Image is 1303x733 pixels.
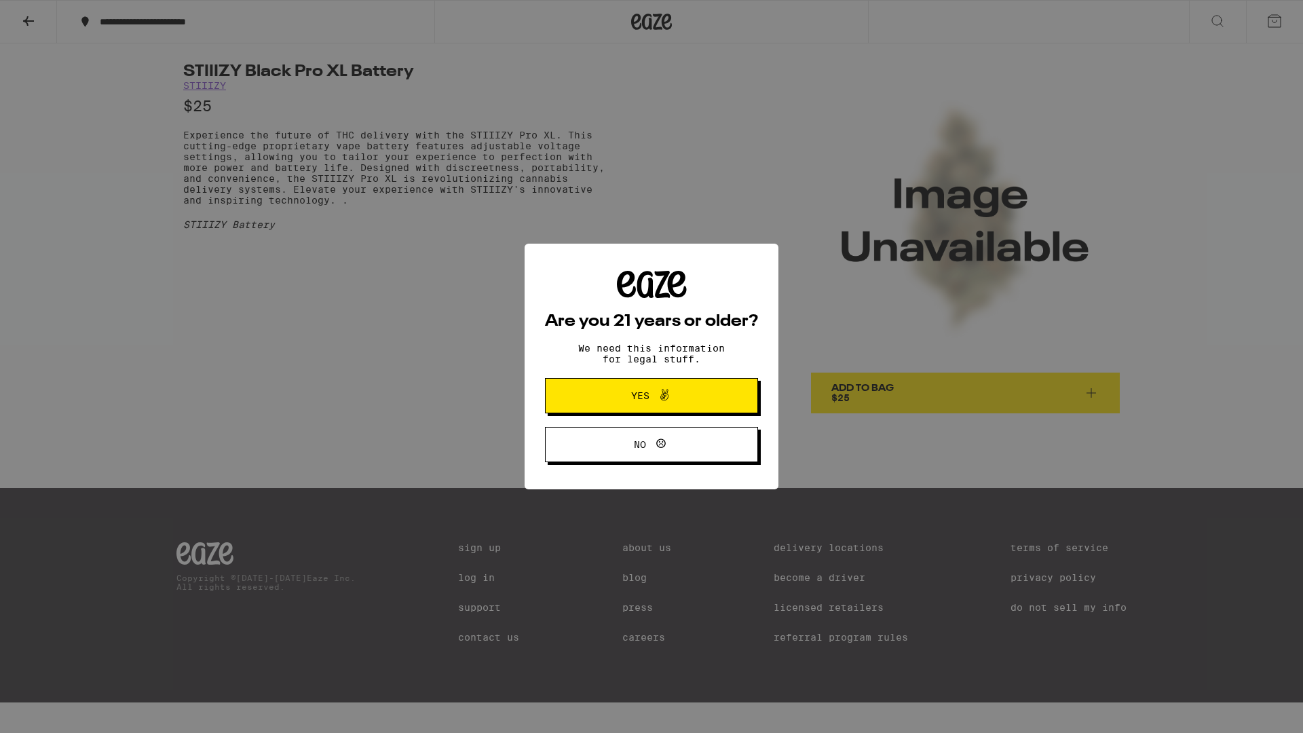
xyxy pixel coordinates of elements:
[545,378,758,413] button: Yes
[545,314,758,330] h2: Are you 21 years or older?
[631,391,649,400] span: Yes
[634,440,646,449] span: No
[567,343,736,364] p: We need this information for legal stuff.
[545,427,758,462] button: No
